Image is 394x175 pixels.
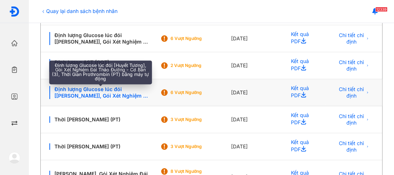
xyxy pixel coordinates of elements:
button: Chi tiết chỉ định [334,33,373,44]
div: Kết quả PDF [282,52,325,79]
div: 8 Vượt ngưỡng [170,169,228,174]
img: logo [9,152,20,163]
div: Định lượng Glucose lúc đói [[PERSON_NAME]], Gói Xét Nghiệm Đái Tháo Đường - Cơ Bản (3), Thời [PER... [49,32,151,45]
span: Chi tiết chỉ định [338,140,364,153]
div: 6 Vượt ngưỡng [170,90,228,95]
div: Thời [PERSON_NAME] (PT) [49,143,151,150]
span: 12339 [375,7,388,12]
div: 6 Vượt ngưỡng [170,36,228,41]
div: Kết quả PDF [282,25,325,52]
div: [DATE] [231,25,282,52]
div: Thời [PERSON_NAME] (PT) [49,116,151,123]
span: Chi tiết chỉ định [338,32,364,45]
span: Chi tiết chỉ định [338,86,364,99]
div: Định lượng Glucose lúc đói [[PERSON_NAME]], Gói Xét Nghiệm Đái Tháo Đường - Cơ Bản (3), Thời [PER... [49,86,151,99]
button: Chi tiết chỉ định [334,114,373,125]
div: [DATE] [231,133,282,160]
div: [DATE] [231,79,282,106]
span: Chi tiết chỉ định [338,113,364,126]
img: logo [9,6,20,17]
div: Quay lại danh sách bệnh nhân [40,7,118,15]
button: Chi tiết chỉ định [334,141,373,152]
div: 3 Vượt ngưỡng [170,117,228,122]
div: Kết quả PDF [282,133,325,160]
div: 3 Vượt ngưỡng [170,144,228,149]
div: Định lượng AST (GOT) [[PERSON_NAME]]*, Đo hoạt độ ALT (GPT) [Huyết Thanh]*, Định lượng LDL [MEDIC... [49,59,151,72]
button: Chi tiết chỉ định [334,87,373,98]
div: Kết quả PDF [282,79,325,106]
div: [DATE] [231,52,282,79]
button: Chi tiết chỉ định [334,60,373,71]
div: [DATE] [231,106,282,133]
div: 2 Vượt ngưỡng [170,63,228,68]
div: Kết quả PDF [282,106,325,133]
span: Chi tiết chỉ định [338,59,364,72]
